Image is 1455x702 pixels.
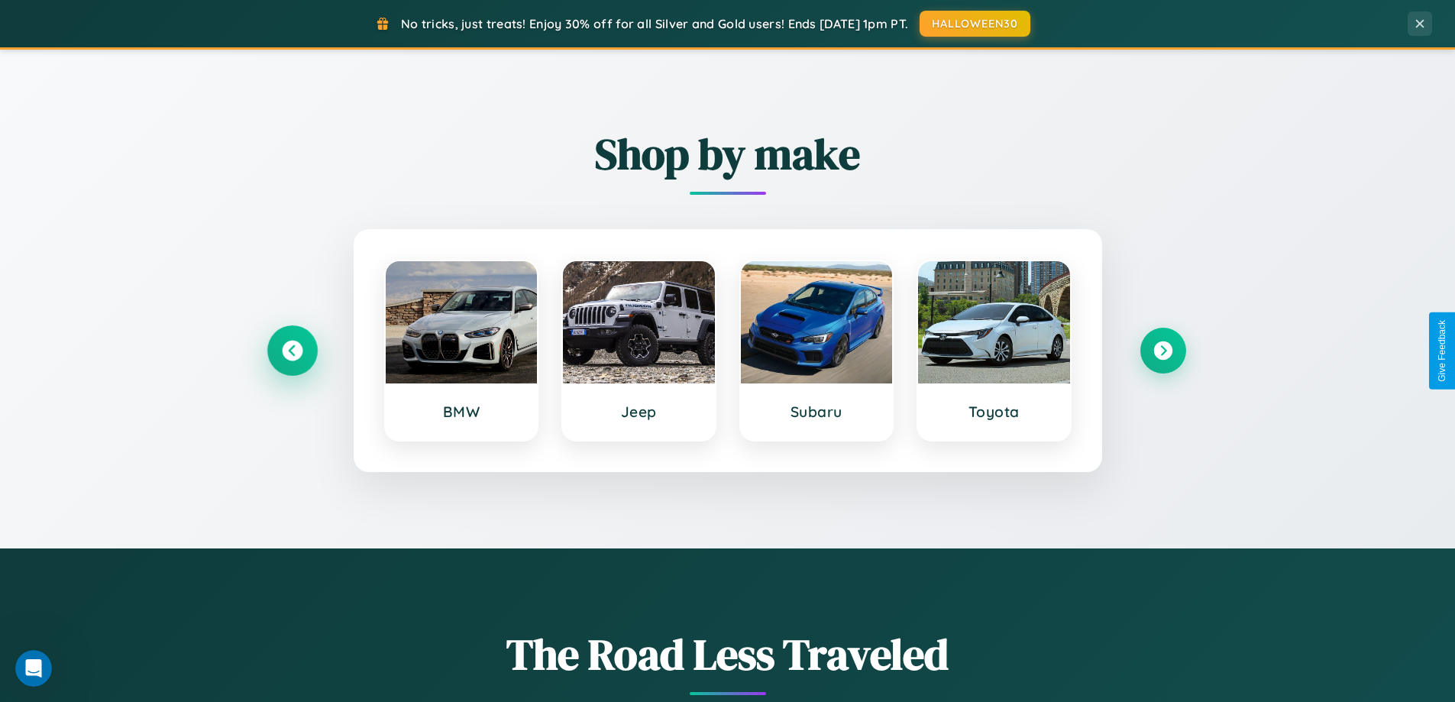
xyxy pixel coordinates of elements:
[15,650,52,687] iframe: Intercom live chat
[270,625,1186,684] h1: The Road Less Traveled
[933,403,1055,421] h3: Toyota
[1437,320,1447,382] div: Give Feedback
[578,403,700,421] h3: Jeep
[756,403,878,421] h3: Subaru
[401,16,908,31] span: No tricks, just treats! Enjoy 30% off for all Silver and Gold users! Ends [DATE] 1pm PT.
[270,125,1186,183] h2: Shop by make
[401,403,522,421] h3: BMW
[920,11,1030,37] button: HALLOWEEN30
